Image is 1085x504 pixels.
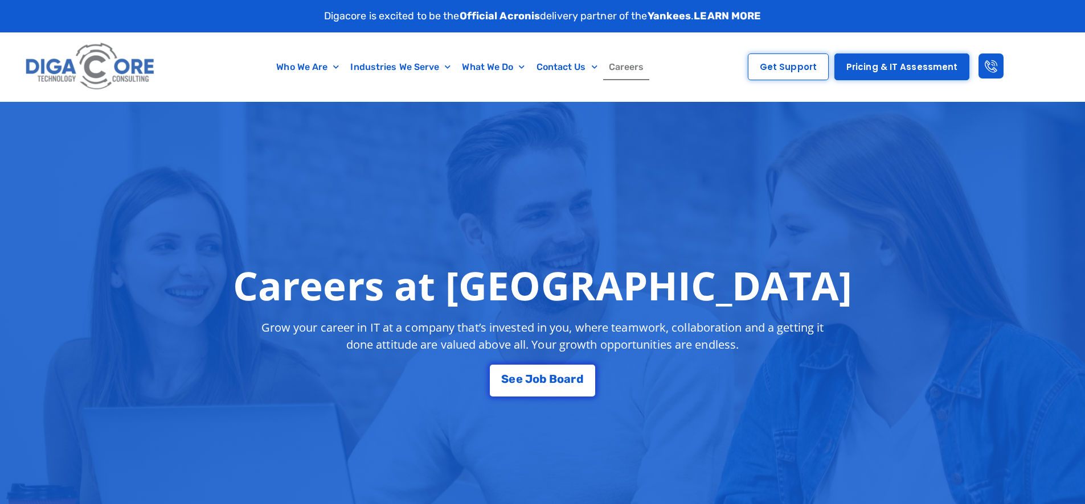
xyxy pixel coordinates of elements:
a: Contact Us [531,54,603,80]
span: Get Support [760,63,817,71]
span: J [525,373,533,385]
span: Pricing & IT Assessment [846,63,957,71]
img: Digacore logo 1 [22,38,159,96]
span: o [533,373,539,385]
nav: Menu [214,54,707,80]
span: b [539,373,547,385]
span: r [571,373,576,385]
a: See Job Board [490,365,595,396]
a: Who We Are [271,54,345,80]
span: S [501,373,509,385]
strong: Yankees [648,10,691,22]
span: e [516,373,523,385]
a: What We Do [456,54,530,80]
span: d [576,373,584,385]
span: a [564,373,571,385]
p: Grow your career in IT at a company that’s invested in you, where teamwork, collaboration and a g... [251,319,834,353]
p: Digacore is excited to be the delivery partner of the . [324,9,761,24]
a: Pricing & IT Assessment [834,53,969,80]
strong: Official Acronis [460,10,541,22]
a: LEARN MORE [694,10,761,22]
a: Get Support [748,53,829,80]
span: B [549,373,557,385]
h1: Careers at [GEOGRAPHIC_DATA] [233,262,852,308]
span: e [509,373,515,385]
a: Careers [603,54,650,80]
span: o [557,373,564,385]
a: Industries We Serve [345,54,456,80]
